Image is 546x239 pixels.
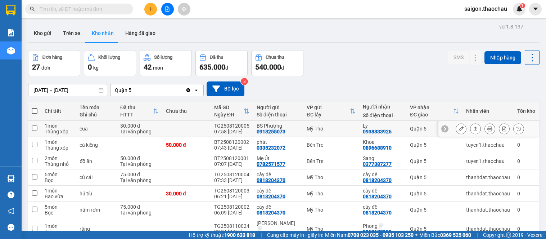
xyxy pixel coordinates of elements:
[448,51,469,64] button: SMS
[115,87,131,94] div: Quận 5
[45,229,72,235] div: Túi
[257,139,299,145] div: phát
[281,65,284,71] span: đ
[154,55,172,60] div: Số lượng
[165,6,170,12] span: file-add
[406,102,462,121] th: Toggle SortBy
[363,172,403,177] div: cây đề
[45,204,72,210] div: 5 món
[363,145,392,151] div: 0896688910
[307,191,356,196] div: Mỹ Tho
[161,3,174,16] button: file-add
[80,158,113,164] div: đồ ăn
[267,231,323,239] span: Cung cấp máy in - giấy in:
[410,207,459,213] div: Quận 5
[456,123,466,134] div: Sửa đơn hàng
[257,220,299,232] div: Hai Dũng🦷
[45,145,72,151] div: Thùng xốp
[6,5,15,16] img: logo-vxr
[199,63,225,71] span: 635.000
[410,126,459,132] div: Quận 5
[410,112,453,118] div: ĐC giao
[466,158,510,164] div: tuyen1.thaochau
[214,155,249,161] div: BT2508120001
[477,231,478,239] span: |
[166,142,207,148] div: 50.000 đ
[307,207,356,213] div: Mỹ Tho
[419,231,471,239] span: Miền Bắc
[257,112,299,118] div: Số điện thoại
[214,223,249,229] div: TG2508110024
[520,3,525,8] sup: 1
[410,158,459,164] div: Quận 5
[214,229,249,235] div: 20:04 [DATE]
[214,145,249,151] div: 07:43 [DATE]
[45,108,72,114] div: Chi tiết
[410,174,459,180] div: Quận 5
[120,112,153,118] div: HTTT
[8,191,14,198] span: question-circle
[148,6,153,12] span: plus
[120,123,159,129] div: 30.000 đ
[189,231,255,239] span: Hỗ trợ kỹ thuật:
[506,233,511,238] span: copyright
[266,55,284,60] div: Chưa thu
[80,191,113,196] div: hủ tíu
[144,3,157,16] button: plus
[307,158,356,164] div: Bến Tre
[466,207,510,213] div: thanhdat.thaochau
[517,174,535,180] div: 0
[120,161,159,167] div: Tại văn phòng
[132,87,133,94] input: Selected Quận 5.
[257,210,285,216] div: 0818204370
[28,25,57,42] button: Kho gửi
[303,102,359,121] th: Toggle SortBy
[40,5,125,13] input: Tìm tên, số ĐT hoặc mã đơn
[45,139,72,145] div: 1 món
[363,112,403,118] div: Số điện thoại
[80,112,113,118] div: Ghi chú
[45,177,72,183] div: Bọc
[140,50,192,76] button: Số lượng42món
[363,177,392,183] div: 0818204370
[257,145,285,151] div: 0335232072
[241,78,248,85] sup: 3
[214,204,249,210] div: TG2508120002
[521,3,524,8] span: 1
[257,105,299,110] div: Người gửi
[153,65,163,71] span: món
[363,223,403,229] div: Phong🦷
[499,23,523,31] div: ver 1.8.137
[119,25,161,42] button: Hàng đã giao
[517,108,535,114] div: Tồn kho
[257,194,285,199] div: 0818204370
[144,63,152,71] span: 42
[466,226,510,232] div: thanhdat.thaochau
[307,105,350,110] div: VP gửi
[214,139,249,145] div: BT2508120002
[466,142,510,148] div: tuyen1.thaochau
[257,172,299,177] div: cây đề
[214,129,249,134] div: 07:58 [DATE]
[529,3,542,16] button: caret-down
[195,50,248,76] button: Đã thu635.000đ
[516,6,523,12] img: icon-new-feature
[363,155,403,161] div: Sang
[470,123,481,134] div: Giao hàng
[193,87,199,93] svg: open
[207,81,244,96] button: Bộ lọc
[120,129,159,134] div: Tại văn phòng
[363,204,403,210] div: cây đề
[225,65,228,71] span: đ
[363,139,403,145] div: Khoa
[80,207,113,213] div: nấm rơm
[117,102,162,121] th: Toggle SortBy
[214,177,249,183] div: 07:33 [DATE]
[517,226,535,232] div: 0
[257,188,299,194] div: cây đề
[120,177,159,183] div: Tại văn phòng
[32,63,40,71] span: 27
[86,25,119,42] button: Kho nhận
[80,226,113,232] div: răng
[120,105,153,110] div: Đã thu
